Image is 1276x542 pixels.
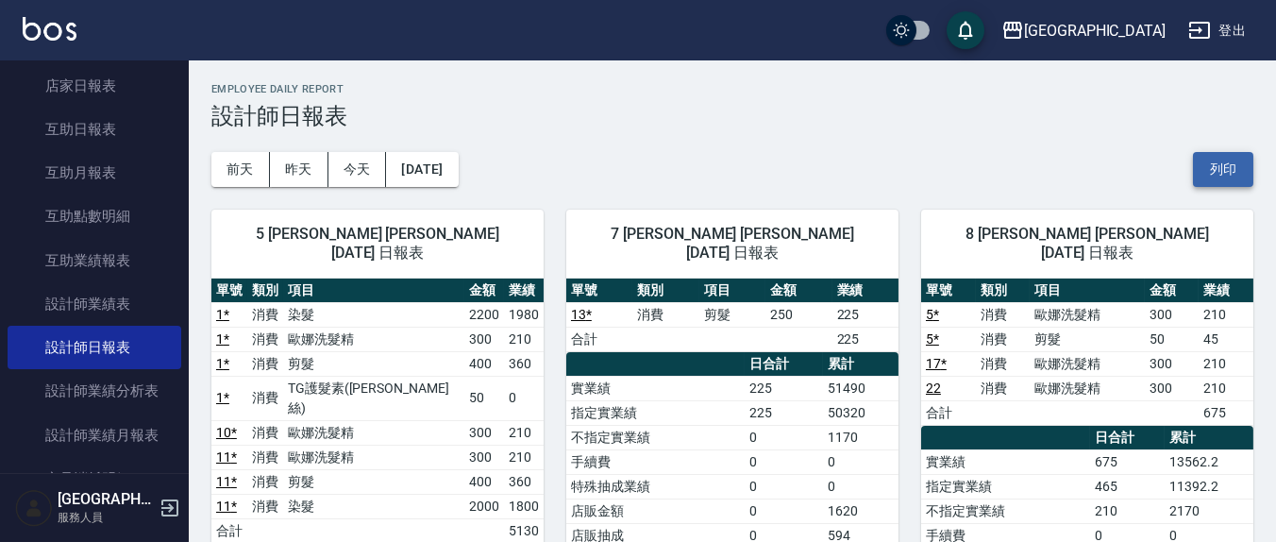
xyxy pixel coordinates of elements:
[1145,279,1200,303] th: 金額
[504,469,544,494] td: 360
[504,445,544,469] td: 210
[8,239,181,282] a: 互助業績報表
[745,449,823,474] td: 0
[1090,499,1165,523] td: 210
[944,225,1231,263] span: 8 [PERSON_NAME] [PERSON_NAME] [DATE] 日報表
[976,302,1031,327] td: 消費
[283,279,465,303] th: 項目
[1145,351,1200,376] td: 300
[15,489,53,527] img: Person
[464,279,504,303] th: 金額
[823,352,898,377] th: 累計
[270,152,328,187] button: 昨天
[926,381,941,396] a: 22
[566,474,745,499] td: 特殊抽成業績
[1165,499,1253,523] td: 2170
[8,326,181,369] a: 設計師日報表
[1199,327,1253,351] td: 45
[247,445,283,469] td: 消費
[283,327,465,351] td: 歐娜洗髮精
[921,449,1090,474] td: 實業績
[1145,327,1200,351] td: 50
[976,327,1031,351] td: 消費
[283,494,465,518] td: 染髮
[8,108,181,151] a: 互助日報表
[247,302,283,327] td: 消費
[247,327,283,351] td: 消費
[211,103,1253,129] h3: 設計師日報表
[247,494,283,518] td: 消費
[745,425,823,449] td: 0
[1030,376,1144,400] td: 歐娜洗髮精
[976,279,1031,303] th: 類別
[994,11,1173,50] button: [GEOGRAPHIC_DATA]
[1199,400,1253,425] td: 675
[1165,449,1253,474] td: 13562.2
[504,376,544,420] td: 0
[1030,327,1144,351] td: 剪髮
[8,151,181,195] a: 互助月報表
[464,445,504,469] td: 300
[464,302,504,327] td: 2200
[921,279,1253,426] table: a dense table
[921,279,976,303] th: 單號
[58,490,154,509] h5: [GEOGRAPHIC_DATA]
[832,302,898,327] td: 225
[823,400,898,425] td: 50320
[566,400,745,425] td: 指定實業績
[464,469,504,494] td: 400
[211,152,270,187] button: 前天
[1030,279,1144,303] th: 項目
[566,376,745,400] td: 實業績
[566,499,745,523] td: 店販金額
[921,474,1090,499] td: 指定實業績
[976,351,1031,376] td: 消費
[247,279,283,303] th: 類別
[386,152,458,187] button: [DATE]
[1145,302,1200,327] td: 300
[58,509,154,526] p: 服務人員
[247,351,283,376] td: 消費
[1199,302,1253,327] td: 210
[8,369,181,413] a: 設計師業績分析表
[745,474,823,499] td: 0
[566,425,745,449] td: 不指定實業績
[504,420,544,445] td: 210
[464,327,504,351] td: 300
[566,279,632,303] th: 單號
[504,351,544,376] td: 360
[328,152,387,187] button: 今天
[211,279,247,303] th: 單號
[211,83,1253,95] h2: Employee Daily Report
[947,11,984,49] button: save
[823,425,898,449] td: 1170
[247,469,283,494] td: 消費
[823,474,898,499] td: 0
[765,302,831,327] td: 250
[283,376,465,420] td: TG護髮素([PERSON_NAME]絲)
[1181,13,1253,48] button: 登出
[823,499,898,523] td: 1620
[283,445,465,469] td: 歐娜洗髮精
[247,420,283,445] td: 消費
[699,302,765,327] td: 剪髮
[823,376,898,400] td: 51490
[8,64,181,108] a: 店家日報表
[283,420,465,445] td: 歐娜洗髮精
[504,494,544,518] td: 1800
[283,302,465,327] td: 染髮
[1090,474,1165,499] td: 465
[632,279,698,303] th: 類別
[1199,351,1253,376] td: 210
[921,400,976,425] td: 合計
[1193,152,1253,187] button: 列印
[921,499,1090,523] td: 不指定實業績
[745,400,823,425] td: 225
[8,282,181,326] a: 設計師業績表
[832,279,898,303] th: 業績
[464,420,504,445] td: 300
[8,414,181,457] a: 設計師業績月報表
[1145,376,1200,400] td: 300
[745,376,823,400] td: 225
[504,279,544,303] th: 業績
